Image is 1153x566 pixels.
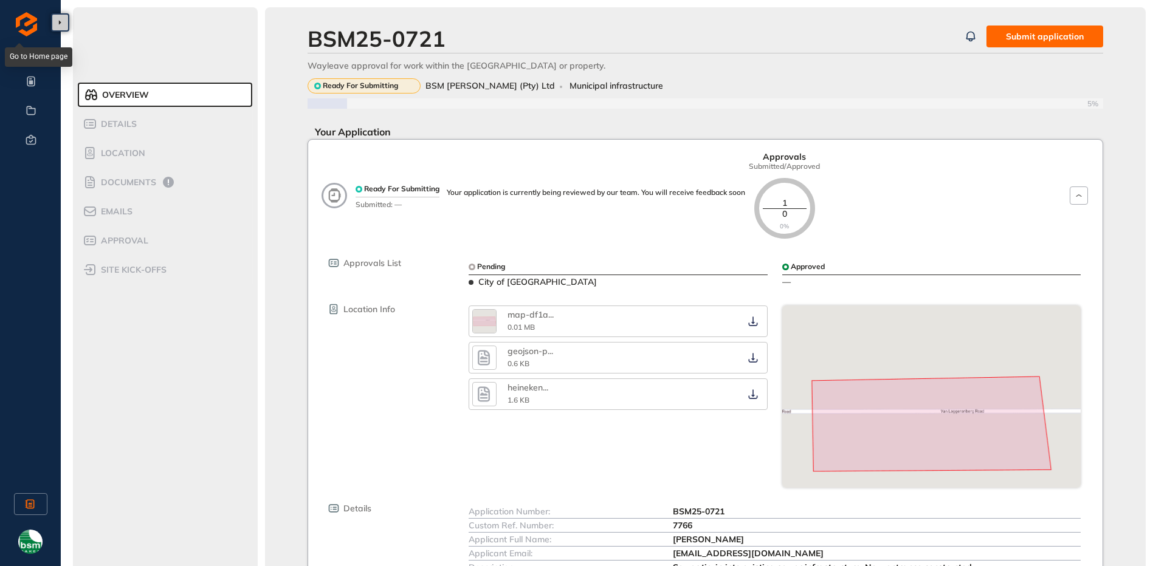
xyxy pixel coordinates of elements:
[543,382,548,393] span: ...
[749,162,820,171] span: Submitted/Approved
[364,185,439,193] span: Ready For Submitting
[782,276,791,287] span: —
[343,304,395,315] span: Location Info
[469,520,554,531] span: Custom Ref. Number:
[570,81,663,91] span: Municipal infrastructure
[673,548,824,559] span: [EMAIL_ADDRESS][DOMAIN_NAME]
[673,534,744,545] span: [PERSON_NAME]
[548,309,554,320] span: ...
[791,262,825,271] span: Approved
[1087,100,1103,108] span: 5%
[308,126,391,138] span: Your Application
[673,506,724,517] span: BSM25-0721
[356,197,439,209] span: Submitted: —
[673,520,692,531] span: 7766
[780,223,789,230] span: 0%
[508,359,529,368] span: 0.6 KB
[98,90,149,100] span: Overview
[469,534,551,545] span: Applicant Full Name:
[469,506,550,517] span: Application Number:
[1006,30,1084,43] span: Submit application
[508,322,535,332] span: 0.01 MB
[97,206,133,217] span: Emails
[308,61,1103,71] div: Wayleave approval for work within the [GEOGRAPHIC_DATA] or property.
[477,262,505,271] span: Pending
[97,265,167,275] span: site kick-offs
[508,395,529,404] span: 1.6 KB
[323,81,398,90] span: Ready For Submitting
[508,309,548,320] span: map-df1a
[763,152,806,162] span: Approvals
[97,177,156,188] span: Documents
[469,548,532,559] span: Applicant Email:
[508,346,556,356] div: geojson-project-80cc244e-de69-44e8-b3a7-d1693be05b68.geojson
[18,530,43,554] img: avatar
[508,346,548,356] span: geojson-p
[478,276,597,287] span: City of [GEOGRAPHIC_DATA]
[343,503,371,514] span: Details
[343,258,401,268] span: Approvals List
[508,382,543,393] span: heineken
[548,346,553,356] span: ...
[425,81,555,91] span: BSM [PERSON_NAME] (Pty) Ltd
[447,188,745,197] div: Your application is currently being reviewed by our team. You will receive feedback soon
[97,119,137,129] span: Details
[308,26,446,52] div: BSM25-0721
[986,26,1103,47] button: Submit application
[12,12,42,36] img: logo
[782,305,1081,542] img: map-snapshot
[97,236,148,246] span: Approval
[97,148,145,159] span: Location
[508,383,556,393] div: heineken Springs area of works wayleave.kml
[508,310,556,320] div: map-df1af2d8.png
